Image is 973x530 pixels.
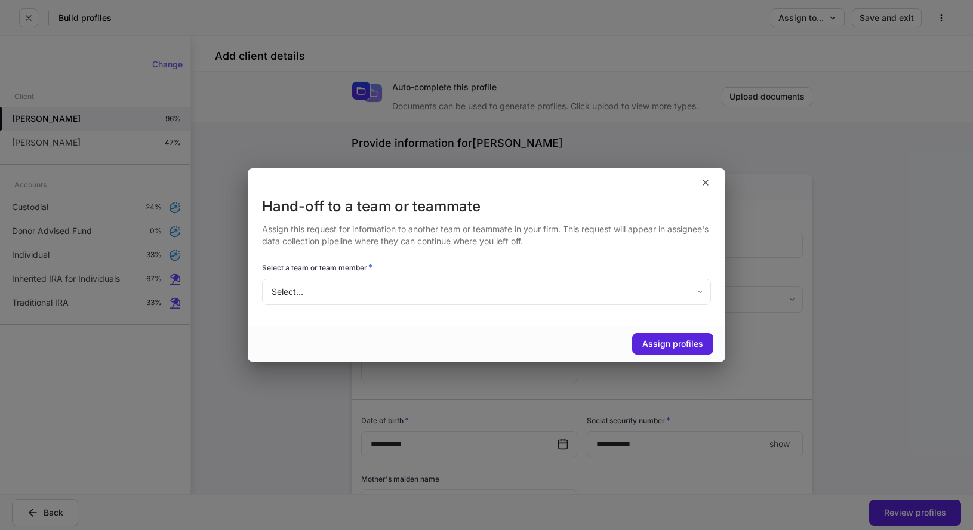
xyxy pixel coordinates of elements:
div: Assign this request for information to another team or teammate in your firm. This request will a... [262,216,711,247]
div: Hand-off to a team or teammate [262,197,711,216]
button: Assign profiles [632,333,713,355]
div: Assign profiles [642,340,703,348]
div: Select... [262,279,710,305]
h6: Select a team or team member [262,261,372,273]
